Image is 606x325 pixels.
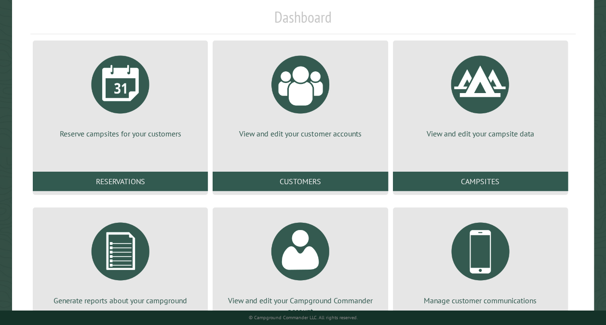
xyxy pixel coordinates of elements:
p: View and edit your customer accounts [224,128,376,139]
p: View and edit your Campground Commander account [224,295,376,317]
p: View and edit your campsite data [404,128,556,139]
a: View and edit your Campground Commander account [224,215,376,317]
a: View and edit your campsite data [404,48,556,139]
a: Generate reports about your campground [44,215,196,306]
h1: Dashboard [30,8,576,34]
a: Reserve campsites for your customers [44,48,196,139]
a: View and edit your customer accounts [224,48,376,139]
a: Manage customer communications [404,215,556,306]
p: Manage customer communications [404,295,556,306]
p: Reserve campsites for your customers [44,128,196,139]
a: Customers [213,172,388,191]
small: © Campground Commander LLC. All rights reserved. [249,314,358,321]
a: Campsites [393,172,568,191]
p: Generate reports about your campground [44,295,196,306]
a: Reservations [33,172,208,191]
